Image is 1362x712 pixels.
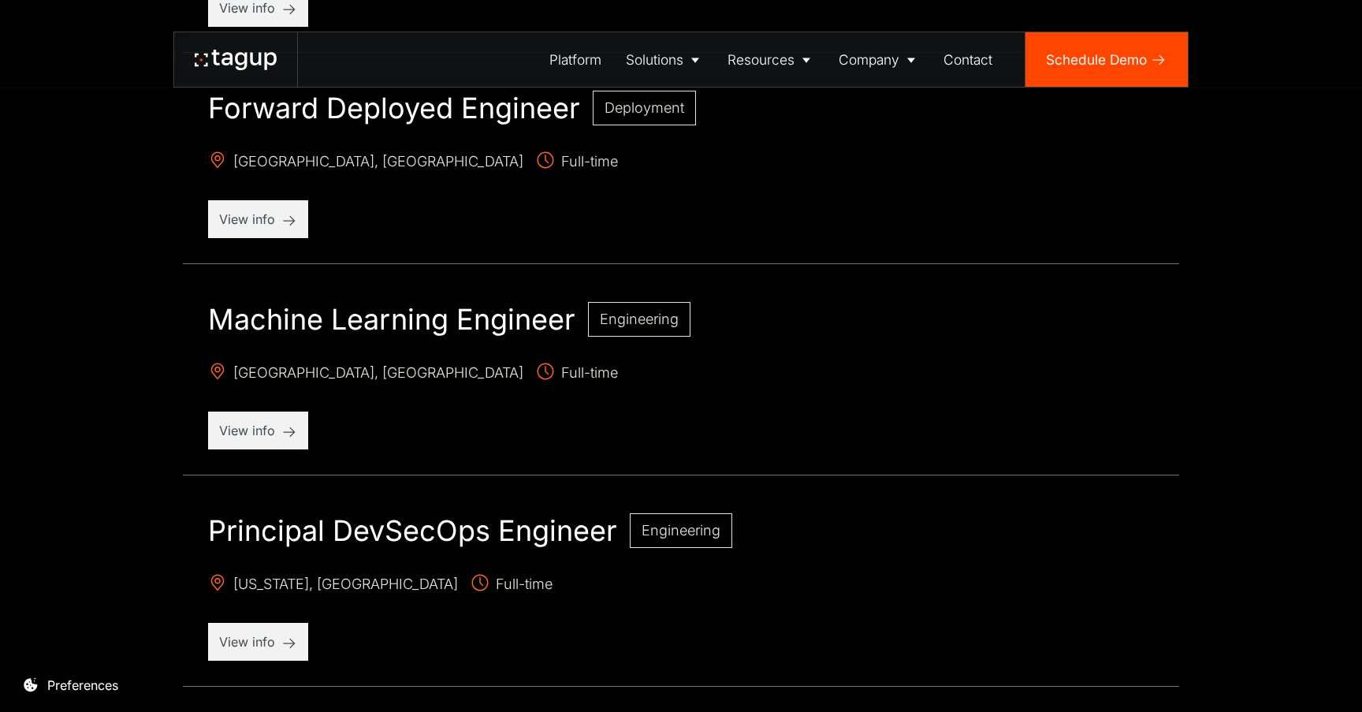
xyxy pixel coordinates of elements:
[536,151,618,175] span: Full-time
[716,32,827,87] a: Resources
[219,632,297,651] p: View info
[943,50,992,70] div: Contact
[932,32,1004,87] a: Contact
[728,50,794,70] div: Resources
[549,50,601,70] div: Platform
[827,32,932,87] a: Company
[208,151,523,175] span: [GEOGRAPHIC_DATA], [GEOGRAPHIC_DATA]
[208,302,575,337] h2: Machine Learning Engineer
[1046,50,1147,70] div: Schedule Demo
[471,573,553,598] span: Full-time
[208,362,523,386] span: [GEOGRAPHIC_DATA], [GEOGRAPHIC_DATA]
[219,421,297,440] p: View info
[536,362,618,386] span: Full-time
[208,573,458,598] span: [US_STATE], [GEOGRAPHIC_DATA]
[626,50,683,70] div: Solutions
[208,91,580,125] h2: Forward Deployed Engineer
[1025,32,1188,87] a: Schedule Demo
[642,522,720,539] span: Engineering
[538,32,613,87] a: Platform
[839,50,899,70] div: Company
[47,676,118,695] div: Preferences
[219,210,297,229] p: View info
[613,32,715,87] a: Solutions
[208,513,617,548] h2: Principal DevSecOps Engineer
[605,99,684,116] span: Deployment
[600,311,679,327] span: Engineering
